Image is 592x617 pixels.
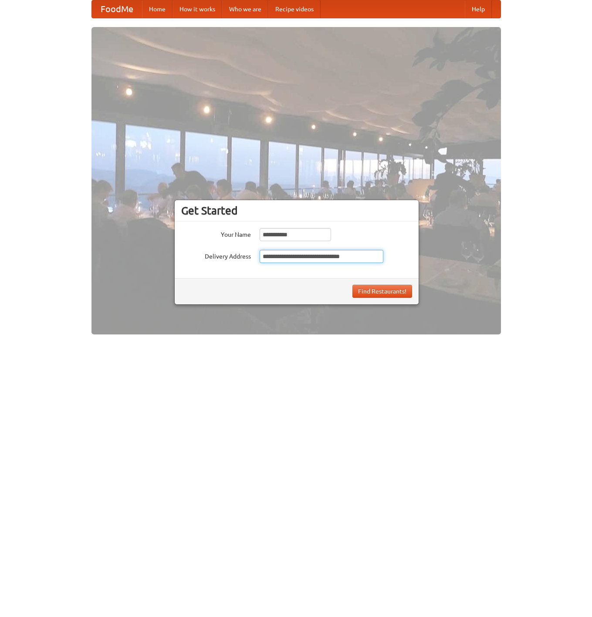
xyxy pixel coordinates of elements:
a: Who we are [222,0,268,18]
a: Home [142,0,173,18]
a: Help [465,0,492,18]
a: FoodMe [92,0,142,18]
a: How it works [173,0,222,18]
button: Find Restaurants! [352,285,412,298]
a: Recipe videos [268,0,321,18]
label: Delivery Address [181,250,251,261]
h3: Get Started [181,204,412,217]
label: Your Name [181,228,251,239]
